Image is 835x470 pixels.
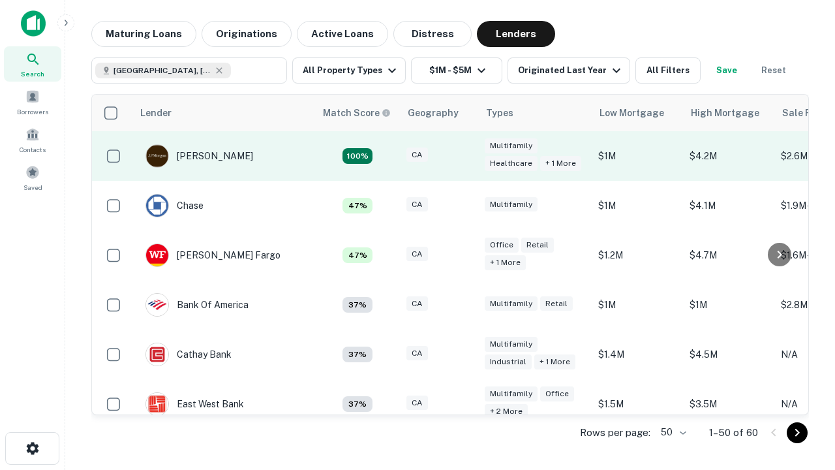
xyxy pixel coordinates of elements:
span: Saved [23,182,42,193]
span: Contacts [20,144,46,155]
div: Originated Last Year [518,63,624,78]
th: Capitalize uses an advanced AI algorithm to match your search with the best lender. The match sco... [315,95,400,131]
td: $4.2M [683,131,774,181]
img: picture [146,195,168,217]
div: Matching Properties: 5, hasApolloMatch: undefined [342,198,372,213]
td: $4.1M [683,181,774,230]
th: Low Mortgage [592,95,683,131]
a: Search [4,46,61,82]
div: Bank Of America [145,293,249,317]
div: Matching Properties: 4, hasApolloMatch: undefined [342,396,372,412]
a: Saved [4,160,61,195]
img: capitalize-icon.png [21,10,46,37]
img: picture [146,393,168,415]
div: Office [485,238,519,253]
div: + 2 more [485,404,528,419]
button: Save your search to get updates of matches that match your search criteria. [706,57,748,84]
img: picture [146,244,168,266]
button: Reset [753,57,795,84]
a: Borrowers [4,84,61,119]
div: Multifamily [485,197,538,212]
button: Distress [393,21,472,47]
div: [PERSON_NAME] Fargo [145,243,281,267]
span: [GEOGRAPHIC_DATA], [GEOGRAPHIC_DATA], [GEOGRAPHIC_DATA] [114,65,211,76]
div: [PERSON_NAME] [145,144,253,168]
button: Originated Last Year [508,57,630,84]
td: $3.5M [683,379,774,429]
div: 50 [656,423,688,442]
button: Lenders [477,21,555,47]
button: Go to next page [787,422,808,443]
button: Active Loans [297,21,388,47]
div: Matching Properties: 4, hasApolloMatch: undefined [342,297,372,313]
div: High Mortgage [691,105,759,121]
td: $1M [592,280,683,330]
td: $4.5M [683,330,774,379]
div: CA [406,346,428,361]
th: Lender [132,95,315,131]
div: Capitalize uses an advanced AI algorithm to match your search with the best lender. The match sco... [323,106,391,120]
button: All Filters [635,57,701,84]
div: Matching Properties: 4, hasApolloMatch: undefined [342,347,372,362]
div: Low Mortgage [600,105,664,121]
div: CA [406,197,428,212]
div: Healthcare [485,156,538,171]
div: + 1 more [534,354,575,369]
button: Originations [202,21,292,47]
div: Matching Properties: 19, hasApolloMatch: undefined [342,148,372,164]
div: Retail [521,238,554,253]
div: Multifamily [485,296,538,311]
div: Multifamily [485,337,538,352]
th: Types [478,95,592,131]
img: picture [146,145,168,167]
button: $1M - $5M [411,57,502,84]
p: Rows per page: [580,425,650,441]
div: Types [486,105,513,121]
th: High Mortgage [683,95,774,131]
div: + 1 more [485,255,526,270]
img: picture [146,343,168,366]
h6: Match Score [323,106,388,120]
img: picture [146,294,168,316]
div: Cathay Bank [145,343,232,366]
div: Chase [145,194,204,217]
button: All Property Types [292,57,406,84]
td: $1.5M [592,379,683,429]
div: CA [406,296,428,311]
td: $1M [683,280,774,330]
td: $4.7M [683,230,774,280]
a: Contacts [4,122,61,157]
td: $1.4M [592,330,683,379]
span: Borrowers [17,106,48,117]
p: 1–50 of 60 [709,425,758,441]
div: Industrial [485,354,532,369]
div: CA [406,148,428,163]
div: CA [406,396,428,411]
div: East West Bank [145,392,244,416]
div: Matching Properties: 5, hasApolloMatch: undefined [342,247,372,263]
span: Search [21,69,44,79]
td: $1.2M [592,230,683,280]
td: $1M [592,181,683,230]
iframe: Chat Widget [770,366,835,428]
div: Lender [140,105,172,121]
div: Geography [408,105,459,121]
th: Geography [400,95,478,131]
div: + 1 more [540,156,581,171]
td: $1M [592,131,683,181]
div: Office [540,386,574,401]
button: Maturing Loans [91,21,196,47]
div: Multifamily [485,138,538,153]
div: Multifamily [485,386,538,401]
div: CA [406,247,428,262]
div: Retail [540,296,573,311]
